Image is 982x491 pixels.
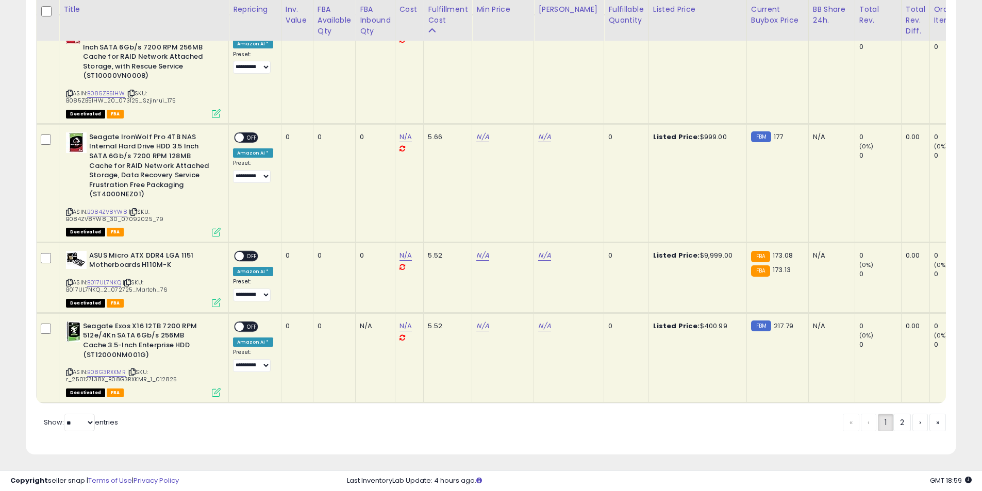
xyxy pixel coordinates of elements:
[476,321,489,331] a: N/A
[134,476,179,485] a: Privacy Policy
[936,417,939,428] span: »
[934,251,976,260] div: 0
[244,133,260,142] span: OFF
[66,388,105,397] span: All listings that are unavailable for purchase on Amazon for any reason other than out-of-stock
[233,148,273,158] div: Amazon AI *
[859,321,901,331] div: 0
[751,320,771,331] small: FBM
[87,208,127,216] a: B084ZV8YW8
[428,132,464,142] div: 5.66
[66,251,221,306] div: ASIN:
[859,42,901,52] div: 0
[66,321,80,342] img: 41O4odEuq8L._SL40_.jpg
[66,132,221,235] div: ASIN:
[476,250,489,261] a: N/A
[934,269,976,279] div: 0
[906,132,922,142] div: 0.00
[347,476,972,486] div: Last InventoryLab Update: 4 hours ago.
[428,321,464,331] div: 5.52
[66,132,87,153] img: 41LU+ADRxlL._SL40_.jpg
[107,228,124,236] span: FBA
[919,417,921,428] span: ›
[87,89,125,98] a: B085ZB51HW
[813,132,847,142] div: N/A
[107,299,124,308] span: FBA
[934,340,976,349] div: 0
[233,267,273,276] div: Amazon AI *
[89,132,214,202] b: Seagate IronWolf Pro 4TB NAS Internal Hard Drive HDD 3.5 Inch SATA 6Gb/s 7200 RPM 128MB Cache for...
[400,321,412,331] a: N/A
[476,4,529,15] div: Min Price
[233,160,273,183] div: Preset:
[653,250,700,260] b: Listed Price:
[66,278,168,294] span: | SKU: B017UL7NKQ_2_072725_Martch_76
[87,278,121,287] a: B017UL7NKQ
[428,4,468,26] div: Fulfillment Cost
[893,414,911,431] a: 2
[66,23,221,116] div: ASIN:
[286,321,305,331] div: 0
[286,251,305,260] div: 0
[906,321,922,331] div: 0.00
[233,51,273,74] div: Preset:
[653,132,700,142] b: Listed Price:
[87,368,126,377] a: B08G3RXKMR
[233,39,273,48] div: Amazon AI *
[608,4,644,26] div: Fulfillable Quantity
[859,251,901,260] div: 0
[233,349,273,372] div: Preset:
[906,4,925,37] div: Total Rev. Diff.
[934,132,976,142] div: 0
[476,132,489,142] a: N/A
[286,132,305,142] div: 0
[934,42,976,52] div: 0
[66,368,177,383] span: | SKU: r_250127138X_B08G3RXKMR_1_012825
[751,131,771,142] small: FBM
[934,151,976,160] div: 0
[88,476,132,485] a: Terms of Use
[538,321,551,331] a: N/A
[608,251,640,260] div: 0
[934,331,948,340] small: (0%)
[934,261,948,269] small: (0%)
[859,151,901,160] div: 0
[233,337,273,347] div: Amazon AI *
[360,321,387,331] div: N/A
[233,4,277,15] div: Repricing
[653,321,739,331] div: $400.99
[608,321,640,331] div: 0
[934,142,948,150] small: (0%)
[751,251,770,262] small: FBA
[10,476,48,485] strong: Copyright
[773,265,791,275] span: 173.13
[66,299,105,308] span: All listings that are unavailable for purchase on Amazon for any reason other than out-of-stock
[930,476,972,485] span: 2025-08-13 18:59 GMT
[878,414,893,431] a: 1
[859,132,901,142] div: 0
[859,340,901,349] div: 0
[934,321,976,331] div: 0
[400,132,412,142] a: N/A
[859,331,874,340] small: (0%)
[66,228,105,236] span: All listings that are unavailable for purchase on Amazon for any reason other than out-of-stock
[318,132,347,142] div: 0
[244,251,260,260] span: OFF
[859,33,874,42] small: (0%)
[83,321,208,362] b: Seagate Exos X16 12TB 7200 RPM 512e/4Kn SATA 6Gb/s 256MB Cache 3.5-Inch Enterprise HDD (ST12000NM...
[66,89,176,105] span: | SKU: B085ZB51HW_20_073125_Szjinrui_175
[318,4,351,37] div: FBA Available Qty
[653,4,742,15] div: Listed Price
[813,321,847,331] div: N/A
[89,251,214,273] b: ASUS Micro ATX DDR4 LGA 1151 Motherboards H110M-K
[66,251,87,269] img: 51+p3UlI-uL._SL40_.jpg
[318,251,347,260] div: 0
[773,250,793,260] span: 173.08
[934,4,972,26] div: Ordered Items
[63,4,224,15] div: Title
[859,269,901,279] div: 0
[83,23,208,83] b: Seagate IronWolf 10TB NAS Internal Hard Drive HDD CMR 3.5 Inch SATA 6Gb/s 7200 RPM 256MB Cache fo...
[608,132,640,142] div: 0
[751,4,804,26] div: Current Buybox Price
[400,4,420,15] div: Cost
[538,250,551,261] a: N/A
